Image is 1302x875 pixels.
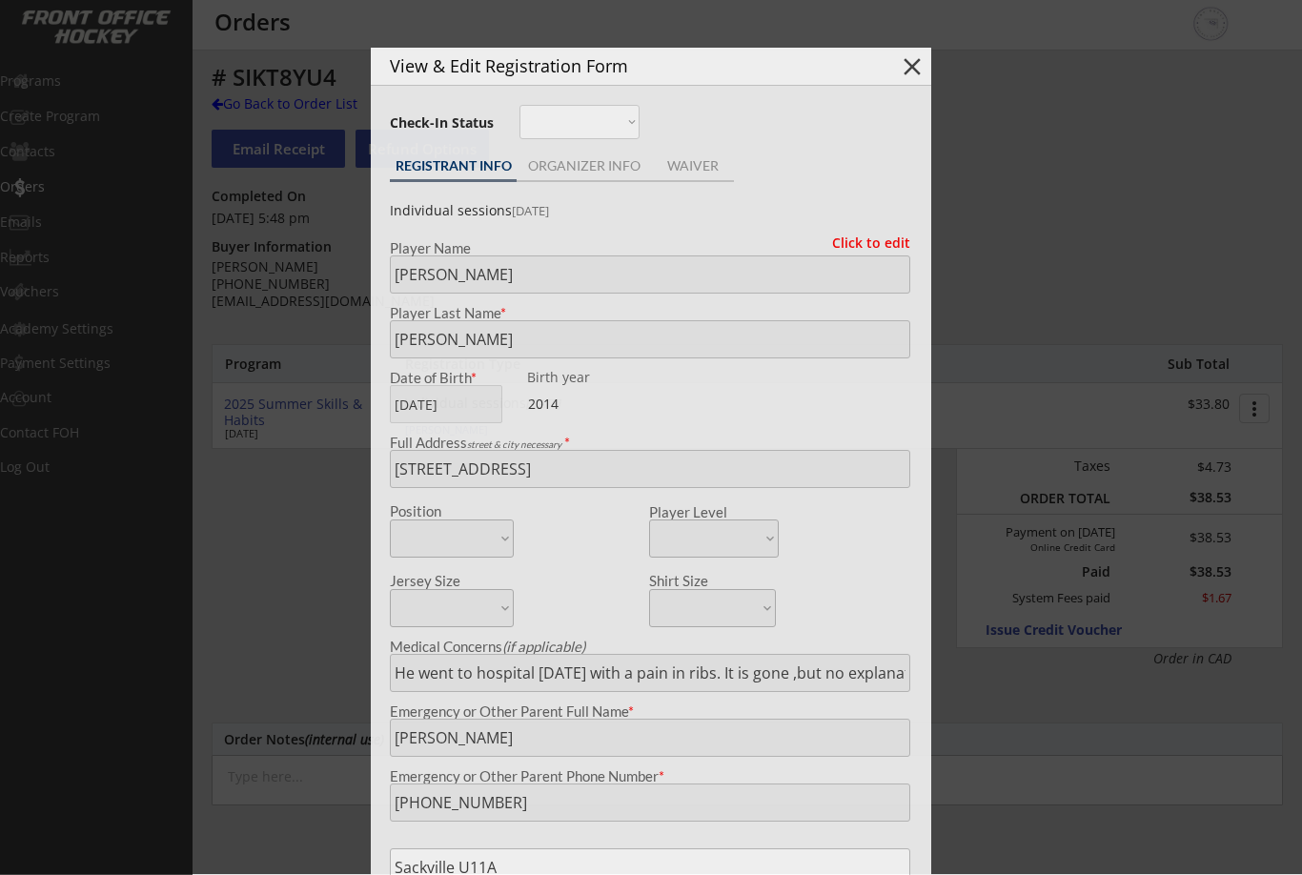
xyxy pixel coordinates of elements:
div: Jersey Size [390,574,488,588]
div: Player Name [390,241,910,255]
input: Allergies, injuries, etc. [390,654,910,692]
div: Medical Concerns [390,640,910,654]
div: Player Last Name [390,306,910,320]
div: Check-In Status [390,116,498,130]
div: ORGANIZER INFO [517,159,651,173]
div: Date of Birth [390,371,514,385]
em: street & city necessary [467,438,561,450]
div: Full Address [390,436,910,450]
font: [DATE] [512,202,549,219]
input: Street, City, Province/State [390,450,910,488]
div: Position [390,504,488,519]
div: We are transitioning the system to collect and store date of birth instead of just birth year to ... [527,371,646,385]
div: WAIVER [651,159,734,173]
div: 2014 [528,395,647,414]
em: (if applicable) [502,638,585,655]
div: View & Edit Registration Form [390,57,865,74]
button: close [898,52,926,81]
div: Click to edit [818,236,910,250]
div: Individual sessions [390,203,910,219]
div: Birth year [527,371,646,384]
div: Shirt Size [649,574,747,588]
div: REGISTRANT INFO [390,159,517,173]
div: Player Level [649,505,779,519]
div: Emergency or Other Parent Phone Number [390,769,910,783]
div: Emergency or Other Parent Full Name [390,704,910,719]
